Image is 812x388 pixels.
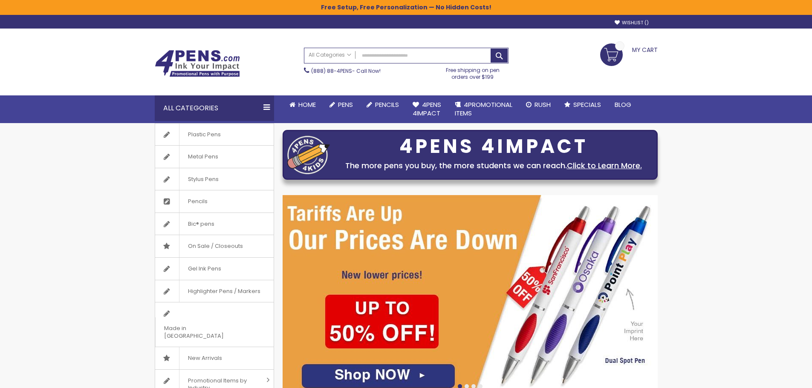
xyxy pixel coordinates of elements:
a: On Sale / Closeouts [155,235,274,257]
span: 4PROMOTIONAL ITEMS [455,100,512,118]
span: Metal Pens [179,146,227,168]
a: Gel Ink Pens [155,258,274,280]
span: Pencils [179,190,216,213]
span: Pencils [375,100,399,109]
span: Rush [535,100,551,109]
span: Bic® pens [179,213,223,235]
img: 4Pens Custom Pens and Promotional Products [155,50,240,77]
a: Pens [323,95,360,114]
span: Stylus Pens [179,168,227,190]
span: Blog [615,100,631,109]
div: 4PENS 4IMPACT [334,138,653,155]
span: 4Pens 4impact [413,100,441,118]
a: New Arrivals [155,347,274,369]
span: Highlighter Pens / Markers [179,280,269,302]
a: Highlighter Pens / Markers [155,280,274,302]
a: Stylus Pens [155,168,274,190]
div: All Categories [155,95,274,121]
a: Made in [GEOGRAPHIC_DATA] [155,302,274,347]
span: On Sale / Closeouts [179,235,251,257]
a: Bic® pens [155,213,274,235]
span: Gel Ink Pens [179,258,230,280]
a: Home [283,95,323,114]
span: Specials [573,100,601,109]
span: Home [298,100,316,109]
a: Rush [519,95,558,114]
div: Free shipping on pen orders over $199 [437,63,509,80]
a: Wishlist [615,20,649,26]
img: four_pen_logo.png [287,135,330,174]
a: Specials [558,95,608,114]
span: Pens [338,100,353,109]
a: Pencils [360,95,406,114]
a: 4Pens4impact [406,95,448,123]
span: New Arrivals [179,347,231,369]
a: All Categories [304,48,355,62]
a: Pencils [155,190,274,213]
a: Click to Learn More. [567,160,642,171]
span: Made in [GEOGRAPHIC_DATA] [155,317,252,347]
span: Plastic Pens [179,124,229,146]
a: Blog [608,95,638,114]
span: All Categories [309,52,351,58]
span: - Call Now! [311,67,381,75]
div: The more pens you buy, the more students we can reach. [334,160,653,172]
a: Metal Pens [155,146,274,168]
a: (888) 88-4PENS [311,67,352,75]
a: Plastic Pens [155,124,274,146]
a: 4PROMOTIONALITEMS [448,95,519,123]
